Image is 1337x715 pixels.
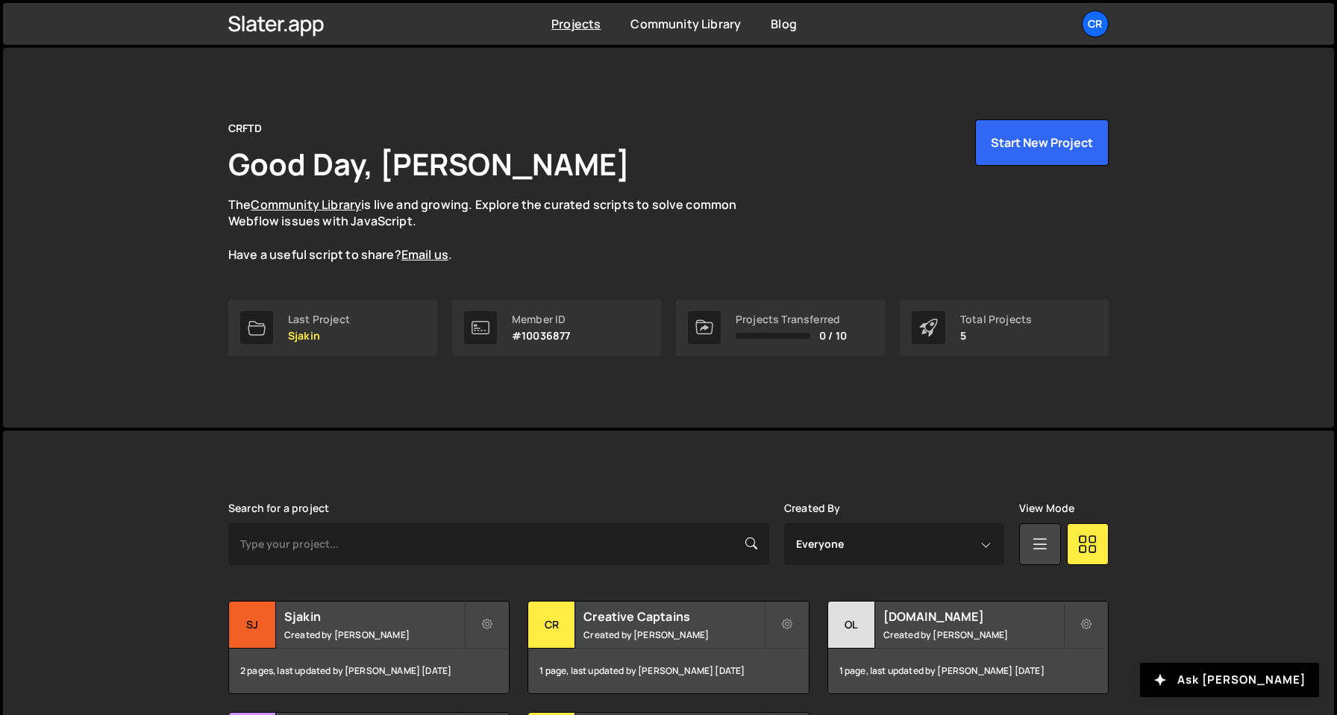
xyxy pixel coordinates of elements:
div: 1 page, last updated by [PERSON_NAME] [DATE] [828,649,1108,693]
div: 2 pages, last updated by [PERSON_NAME] [DATE] [229,649,509,693]
h1: Good Day, [PERSON_NAME] [228,143,630,184]
a: ol [DOMAIN_NAME] Created by [PERSON_NAME] 1 page, last updated by [PERSON_NAME] [DATE] [827,601,1109,694]
a: Projects [551,16,601,32]
a: Sj Sjakin Created by [PERSON_NAME] 2 pages, last updated by [PERSON_NAME] [DATE] [228,601,510,694]
h2: Sjakin [284,608,464,625]
p: 5 [960,330,1032,342]
a: Community Library [251,196,361,213]
button: Ask [PERSON_NAME] [1140,663,1319,697]
span: 0 / 10 [819,330,847,342]
h2: Creative Captains [583,608,763,625]
small: Created by [PERSON_NAME] [284,628,464,641]
div: CRFTD [228,119,262,137]
a: CR [1082,10,1109,37]
p: Sjakin [288,330,350,342]
div: Sj [229,602,276,649]
p: #10036877 [512,330,570,342]
label: View Mode [1019,502,1074,514]
div: Member ID [512,313,570,325]
label: Search for a project [228,502,329,514]
small: Created by [PERSON_NAME] [583,628,763,641]
p: The is live and growing. Explore the curated scripts to solve common Webflow issues with JavaScri... [228,196,765,263]
a: Cr Creative Captains Created by [PERSON_NAME] 1 page, last updated by [PERSON_NAME] [DATE] [527,601,809,694]
a: Community Library [630,16,741,32]
div: 1 page, last updated by [PERSON_NAME] [DATE] [528,649,808,693]
div: Projects Transferred [736,313,847,325]
button: Start New Project [975,119,1109,166]
label: Created By [784,502,841,514]
a: Last Project Sjakin [228,299,437,356]
div: Last Project [288,313,350,325]
input: Type your project... [228,523,769,565]
a: Blog [771,16,797,32]
div: Cr [528,602,575,649]
a: Email us [401,246,448,263]
h2: [DOMAIN_NAME] [883,608,1063,625]
small: Created by [PERSON_NAME] [883,628,1063,641]
div: Total Projects [960,313,1032,325]
div: ol [828,602,875,649]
